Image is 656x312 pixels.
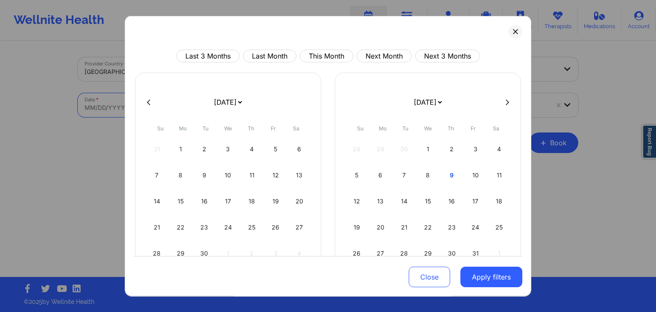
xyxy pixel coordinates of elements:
div: Thu Oct 30 2025 [441,241,463,265]
div: Tue Oct 14 2025 [393,189,415,213]
abbr: Wednesday [424,125,432,132]
div: Mon Sep 01 2025 [170,137,192,161]
button: Last 3 Months [176,50,240,62]
div: Mon Sep 29 2025 [170,241,192,265]
div: Wed Sep 24 2025 [217,215,239,239]
div: Sat Sep 06 2025 [288,137,310,161]
div: Fri Sep 19 2025 [265,189,287,213]
div: Fri Oct 03 2025 [465,137,486,161]
div: Wed Oct 22 2025 [417,215,439,239]
abbr: Saturday [493,125,499,132]
div: Tue Sep 02 2025 [193,137,215,161]
div: Sat Sep 13 2025 [288,163,310,187]
div: Sun Sep 14 2025 [146,189,168,213]
div: Wed Oct 08 2025 [417,163,439,187]
div: Wed Sep 10 2025 [217,163,239,187]
div: Sat Oct 11 2025 [488,163,510,187]
abbr: Sunday [157,125,164,132]
div: Thu Oct 16 2025 [441,189,463,213]
abbr: Sunday [357,125,363,132]
div: Sun Sep 21 2025 [146,215,168,239]
div: Thu Sep 04 2025 [241,137,263,161]
div: Thu Sep 11 2025 [241,163,263,187]
abbr: Saturday [293,125,299,132]
div: Tue Oct 07 2025 [393,163,415,187]
div: Fri Sep 26 2025 [265,215,287,239]
button: Next 3 Months [415,50,480,62]
abbr: Tuesday [202,125,208,132]
div: Tue Sep 30 2025 [193,241,215,265]
div: Sun Oct 05 2025 [346,163,368,187]
div: Fri Oct 10 2025 [465,163,486,187]
button: Close [409,267,450,288]
div: Wed Oct 01 2025 [417,137,439,161]
div: Sat Sep 20 2025 [288,189,310,213]
div: Fri Sep 05 2025 [265,137,287,161]
div: Wed Oct 15 2025 [417,189,439,213]
abbr: Thursday [248,125,254,132]
div: Sun Sep 28 2025 [146,241,168,265]
div: Mon Oct 13 2025 [370,189,392,213]
div: Mon Oct 27 2025 [370,241,392,265]
div: Wed Oct 29 2025 [417,241,439,265]
div: Wed Sep 03 2025 [217,137,239,161]
button: This Month [300,50,353,62]
div: Mon Sep 08 2025 [170,163,192,187]
div: Fri Sep 12 2025 [265,163,287,187]
button: Last Month [243,50,296,62]
div: Thu Oct 02 2025 [441,137,463,161]
abbr: Monday [379,125,387,132]
div: Sat Sep 27 2025 [288,215,310,239]
div: Thu Sep 18 2025 [241,189,263,213]
div: Thu Sep 25 2025 [241,215,263,239]
div: Mon Oct 20 2025 [370,215,392,239]
div: Tue Sep 09 2025 [193,163,215,187]
button: Next Month [357,50,412,62]
div: Sun Sep 07 2025 [146,163,168,187]
div: Sun Oct 12 2025 [346,189,368,213]
div: Mon Oct 06 2025 [370,163,392,187]
div: Mon Sep 22 2025 [170,215,192,239]
div: Sat Oct 25 2025 [488,215,510,239]
div: Tue Oct 28 2025 [393,241,415,265]
div: Sun Oct 26 2025 [346,241,368,265]
div: Sat Oct 04 2025 [488,137,510,161]
abbr: Monday [179,125,187,132]
div: Tue Oct 21 2025 [393,215,415,239]
div: Fri Oct 31 2025 [465,241,486,265]
div: Thu Oct 23 2025 [441,215,463,239]
abbr: Tuesday [402,125,408,132]
div: Fri Oct 24 2025 [465,215,486,239]
div: Tue Sep 16 2025 [193,189,215,213]
div: Sat Oct 18 2025 [488,189,510,213]
div: Sun Oct 19 2025 [346,215,368,239]
button: Apply filters [460,267,522,288]
div: Wed Sep 17 2025 [217,189,239,213]
div: Fri Oct 17 2025 [465,189,486,213]
div: Thu Oct 09 2025 [441,163,463,187]
abbr: Friday [471,125,476,132]
abbr: Thursday [448,125,454,132]
div: Mon Sep 15 2025 [170,189,192,213]
abbr: Wednesday [224,125,232,132]
div: Tue Sep 23 2025 [193,215,215,239]
abbr: Friday [271,125,276,132]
